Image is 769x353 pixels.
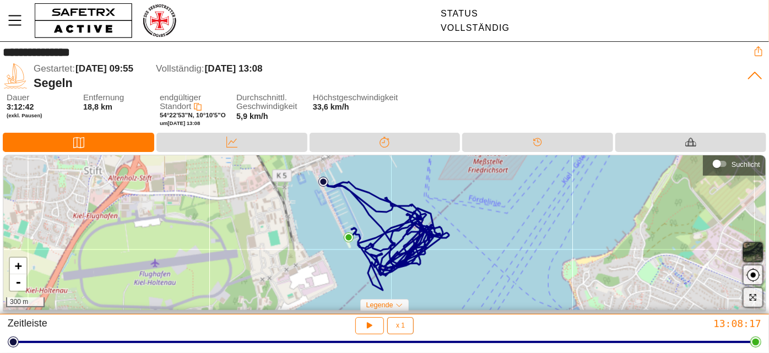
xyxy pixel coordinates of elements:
a: Vergrößern [10,258,26,274]
font: Entfernung [83,93,124,102]
font: + [15,259,22,273]
img: Equipment_Black.svg [685,137,696,148]
font: Vollständig [441,23,510,32]
font: 18,8 km [83,102,112,111]
img: RescueLogo.png [142,3,177,39]
font: Gestartet: [34,63,75,74]
font: x 1 [396,322,405,329]
a: Herauszoomen [10,274,26,291]
div: Suchlicht [708,156,760,172]
font: Vollständig: [156,63,204,74]
font: 5,9 km/h [236,112,268,121]
font: Durchschnittl. Geschwindigkeit [236,93,297,111]
font: um [160,120,167,126]
font: Höchstgeschwindigkeit [313,93,398,102]
font: [DATE] 13:08 [205,63,263,74]
div: Ausrüstung [615,133,766,152]
img: PathStart.svg [318,177,328,187]
font: Legende [366,301,393,309]
font: Status [441,9,478,18]
font: Dauer [7,93,29,102]
button: x 1 [387,317,414,334]
font: Segeln [34,76,73,90]
font: 300 m [10,298,28,306]
div: Daten [156,133,307,152]
font: Suchlicht [732,160,760,169]
div: Trennung [310,133,461,152]
font: 13:08:17 [713,318,761,329]
font: 54°22'53"N, 10°10'5"O [160,112,226,118]
font: - [15,275,22,289]
img: SAILING.svg [3,63,28,89]
font: Zeitleiste [8,318,47,329]
font: [DATE] 09:55 [75,63,133,74]
div: Zeitleiste [462,133,613,152]
img: PathEnd.svg [344,232,354,242]
font: (exkl. Pausen) [7,112,42,118]
font: 3:12:42 [7,102,34,111]
font: [DATE] 13:08 [167,120,200,126]
font: endgültiger Standort [160,93,201,111]
div: Karte [3,133,154,152]
font: 33,6 km/h [313,102,349,111]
